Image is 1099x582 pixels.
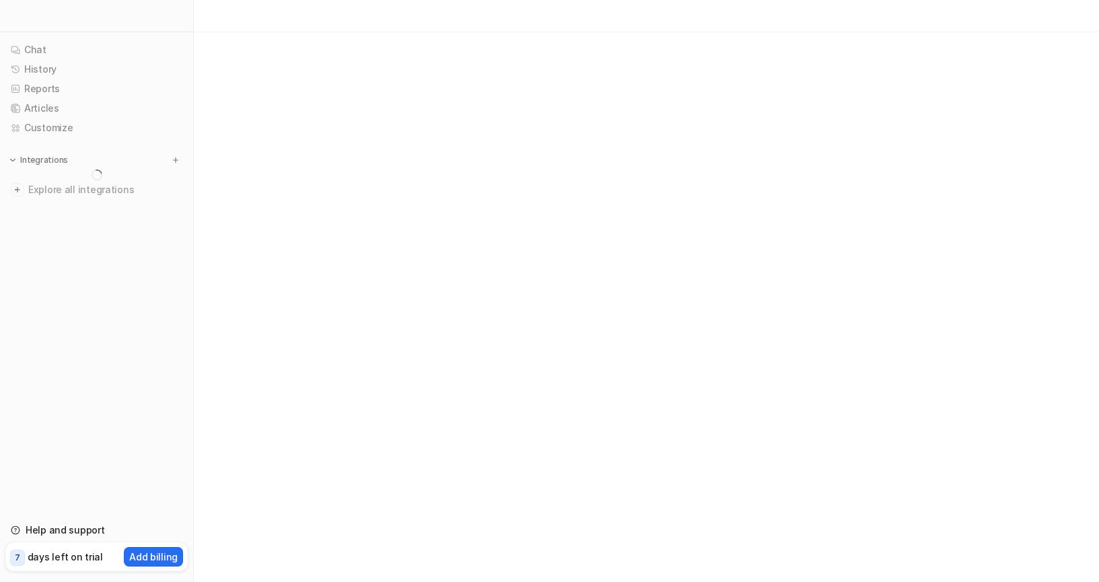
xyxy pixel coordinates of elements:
button: Integrations [5,153,72,167]
a: History [5,60,188,79]
img: expand menu [8,155,17,165]
a: Reports [5,79,188,98]
img: explore all integrations [11,183,24,196]
img: menu_add.svg [171,155,180,165]
a: Customize [5,118,188,137]
p: Add billing [129,550,178,564]
a: Articles [5,99,188,118]
p: 7 [15,552,20,564]
a: Chat [5,40,188,59]
a: Help and support [5,521,188,540]
p: Integrations [20,155,68,166]
button: Add billing [124,547,183,567]
a: Explore all integrations [5,180,188,199]
p: days left on trial [28,550,103,564]
span: Explore all integrations [28,179,182,201]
